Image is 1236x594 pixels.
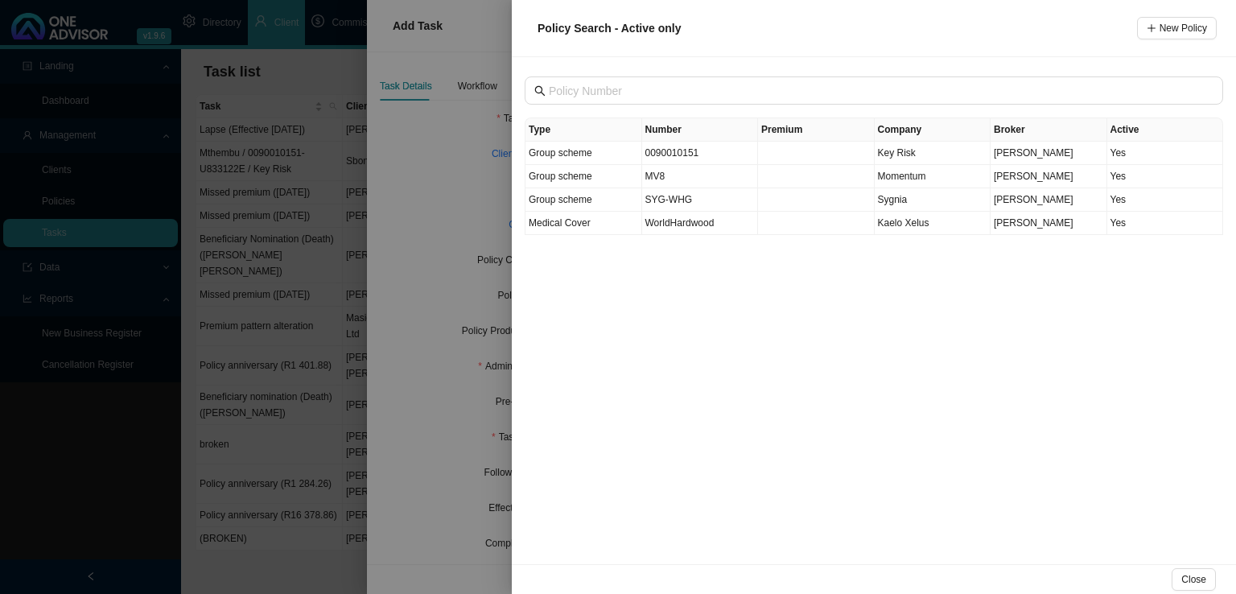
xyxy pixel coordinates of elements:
td: Yes [1107,165,1224,188]
span: Group scheme [529,171,592,182]
span: [PERSON_NAME] [994,217,1073,229]
td: SYG-WHG [642,188,759,212]
td: Yes [1107,142,1224,165]
td: WorldHardwood [642,212,759,235]
input: Policy Number [549,82,1202,100]
button: Close [1172,568,1216,591]
th: Active [1107,118,1224,142]
span: [PERSON_NAME] [994,171,1073,182]
td: Yes [1107,212,1224,235]
span: New Policy [1160,20,1207,36]
span: Kaelo Xelus [878,217,929,229]
th: Company [875,118,991,142]
th: Number [642,118,759,142]
th: Broker [991,118,1107,142]
span: Sygnia [878,194,908,205]
button: New Policy [1137,17,1217,39]
span: [PERSON_NAME] [994,147,1073,159]
th: Premium [758,118,875,142]
span: Momentum [878,171,926,182]
span: Group scheme [529,194,592,205]
td: 0090010151 [642,142,759,165]
span: Policy Search - Active only [538,22,681,35]
span: plus [1147,23,1156,33]
span: Group scheme [529,147,592,159]
span: search [534,85,546,97]
span: Close [1181,571,1206,588]
span: Key Risk [878,147,916,159]
td: MV8 [642,165,759,188]
span: Medical Cover [529,217,591,229]
td: Yes [1107,188,1224,212]
span: [PERSON_NAME] [994,194,1073,205]
th: Type [525,118,642,142]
